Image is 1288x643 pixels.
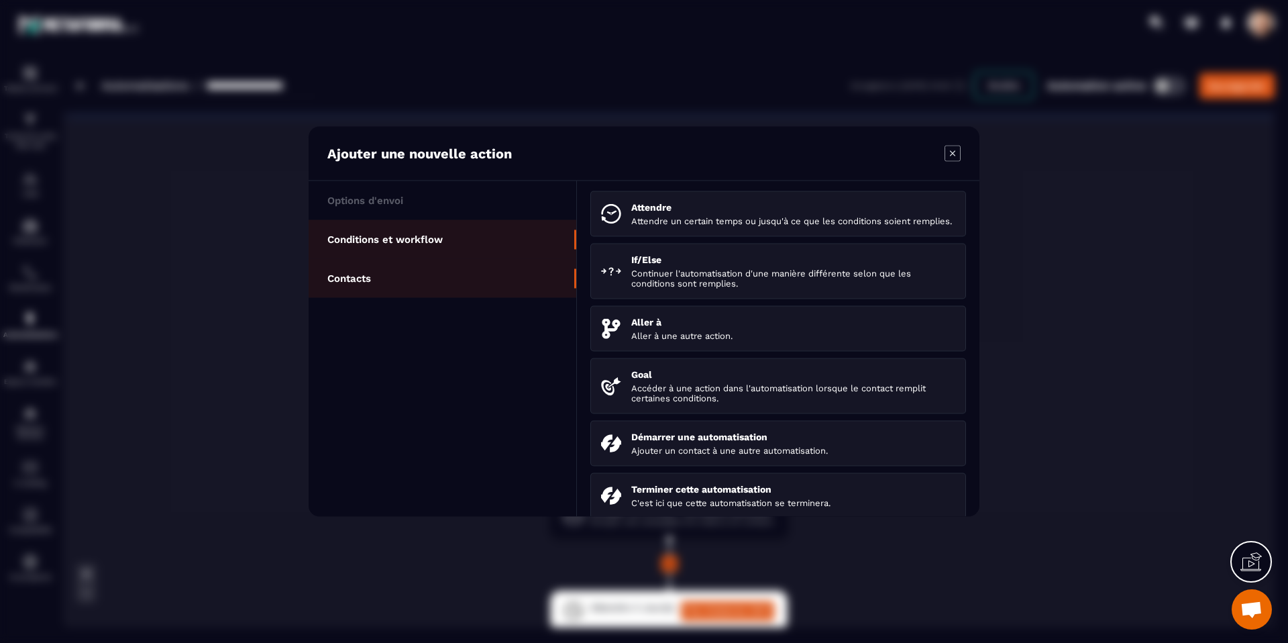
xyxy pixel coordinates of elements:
[631,498,955,508] p: C'est ici que cette automatisation se terminera.
[601,261,621,281] img: ifElse.svg
[631,254,955,265] p: If/Else
[601,486,621,506] img: endAutomation.svg
[601,376,621,396] img: targeted.svg
[601,319,621,339] img: goto.svg
[327,195,403,207] p: Options d'envoi
[631,268,955,289] p: Continuer l'automatisation d'une manière différente selon que les conditions sont remplies.
[631,484,955,495] p: Terminer cette automatisation
[601,204,621,224] img: wait.svg
[631,216,955,226] p: Attendre un certain temps ou jusqu'à ce que les conditions soient remplies.
[601,434,621,454] img: startAutomation.svg
[631,331,955,341] p: Aller à une autre action.
[631,369,955,380] p: Goal
[631,432,955,442] p: Démarrer une automatisation
[631,317,955,328] p: Aller à
[327,273,371,285] p: Contacts
[631,446,955,456] p: Ajouter un contact à une autre automatisation.
[631,202,955,213] p: Attendre
[327,234,443,246] p: Conditions et workflow
[631,383,955,403] p: Accéder à une action dans l'automatisation lorsque le contact remplit certaines conditions.
[327,146,512,162] p: Ajouter une nouvelle action
[1232,589,1272,630] a: Open chat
